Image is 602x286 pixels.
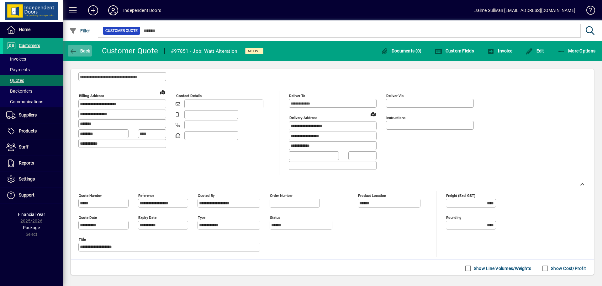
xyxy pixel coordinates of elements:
[3,107,63,123] a: Suppliers
[19,128,37,133] span: Products
[248,49,261,53] span: Active
[446,215,461,219] mat-label: Rounding
[3,86,63,96] a: Backorders
[289,94,305,98] mat-label: Deliver To
[19,27,30,32] span: Home
[368,109,378,119] a: View on map
[23,225,40,230] span: Package
[3,171,63,187] a: Settings
[582,1,594,22] a: Knowledge Base
[69,48,90,53] span: Back
[270,215,280,219] mat-label: Status
[63,45,97,57] app-page-header-button: Back
[3,187,63,203] a: Support
[138,193,154,197] mat-label: Reference
[138,215,156,219] mat-label: Expiry date
[19,176,35,181] span: Settings
[103,5,123,16] button: Profile
[486,45,514,57] button: Invoice
[550,265,586,272] label: Show Cost/Profit
[171,46,237,56] div: #97851 - Job: Watt Alteration
[198,193,214,197] mat-label: Quoted by
[105,28,138,34] span: Customer Quote
[3,155,63,171] a: Reports
[524,45,546,57] button: Edit
[270,193,293,197] mat-label: Order number
[3,139,63,155] a: Staff
[102,46,158,56] div: Customer Quote
[198,215,205,219] mat-label: Type
[83,5,103,16] button: Add
[474,5,575,15] div: Jaime Sullivan [EMAIL_ADDRESS][DOMAIN_NAME]
[379,45,423,57] button: Documents (0)
[473,265,531,272] label: Show Line Volumes/Weights
[79,237,86,241] mat-label: Title
[435,48,474,53] span: Custom Fields
[525,48,544,53] span: Edit
[446,193,475,197] mat-label: Freight (excl GST)
[19,160,34,165] span: Reports
[18,212,45,217] span: Financial Year
[158,87,168,97] a: View on map
[19,144,29,149] span: Staff
[3,123,63,139] a: Products
[3,96,63,107] a: Communications
[381,48,421,53] span: Documents (0)
[6,57,26,62] span: Invoices
[3,22,63,38] a: Home
[19,112,37,117] span: Suppliers
[3,75,63,86] a: Quotes
[3,64,63,75] a: Payments
[358,193,386,197] mat-label: Product location
[68,25,92,36] button: Filter
[6,99,43,104] span: Communications
[79,193,102,197] mat-label: Quote number
[79,215,97,219] mat-label: Quote date
[6,67,30,72] span: Payments
[433,45,476,57] button: Custom Fields
[487,48,512,53] span: Invoice
[123,5,161,15] div: Independent Doors
[557,48,596,53] span: More Options
[6,78,24,83] span: Quotes
[386,94,404,98] mat-label: Deliver via
[386,116,405,120] mat-label: Instructions
[19,192,34,197] span: Support
[6,89,32,94] span: Backorders
[19,43,40,48] span: Customers
[556,45,597,57] button: More Options
[3,54,63,64] a: Invoices
[69,28,90,33] span: Filter
[68,45,92,57] button: Back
